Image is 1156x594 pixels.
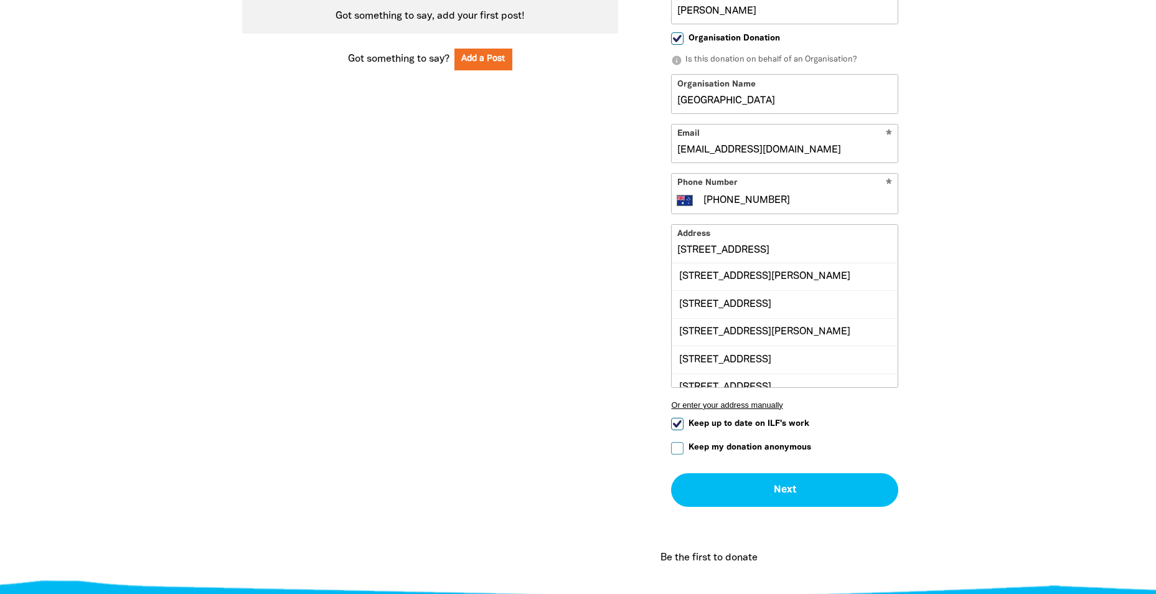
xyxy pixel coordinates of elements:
div: [STREET_ADDRESS] [672,290,898,318]
span: Keep up to date on ILF's work [688,418,809,430]
div: [STREET_ADDRESS] [672,346,898,373]
i: Required [886,179,892,191]
div: [STREET_ADDRESS][PERSON_NAME] [672,263,898,290]
button: Or enter your address manually [671,400,898,410]
p: Be the first to donate [660,550,758,565]
input: Keep up to date on ILF's work [671,418,684,430]
button: Add a Post [454,49,513,70]
div: Donation stream [656,535,914,580]
button: Next [671,473,898,507]
span: Got something to say? [348,52,449,67]
p: Is this donation on behalf of an Organisation? [671,54,898,67]
span: Keep my donation anonymous [688,441,811,453]
input: Organisation Donation [671,32,684,45]
div: [STREET_ADDRESS] [672,374,898,401]
input: Keep my donation anonymous [671,442,684,455]
span: Organisation Donation [688,32,780,44]
i: info [671,55,682,66]
div: [STREET_ADDRESS][PERSON_NAME] [672,318,898,346]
